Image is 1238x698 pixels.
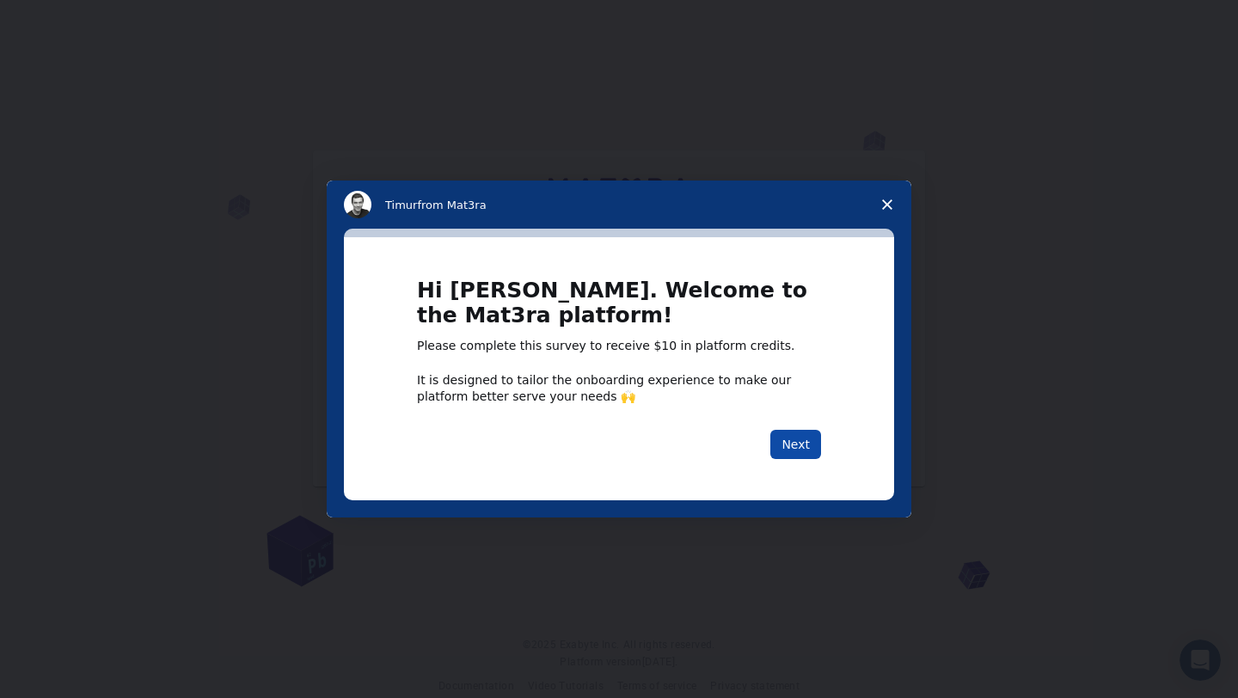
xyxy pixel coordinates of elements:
div: Please complete this survey to receive $10 in platform credits. [417,338,821,355]
span: from Mat3ra [417,199,486,211]
span: Timur [385,199,417,211]
span: Close survey [863,181,911,229]
button: Next [770,430,821,459]
img: Profile image for Timur [344,191,371,218]
span: Soporte [36,12,97,28]
div: It is designed to tailor the onboarding experience to make our platform better serve your needs 🙌 [417,372,821,403]
h1: Hi [PERSON_NAME]. Welcome to the Mat3ra platform! [417,279,821,338]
